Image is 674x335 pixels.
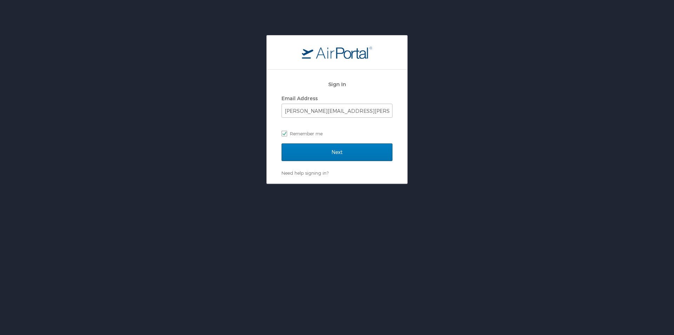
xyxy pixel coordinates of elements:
label: Email Address [282,95,318,101]
a: Need help signing in? [282,170,329,176]
input: Next [282,143,392,161]
label: Remember me [282,128,392,139]
h2: Sign In [282,80,392,88]
img: logo [302,46,372,59]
